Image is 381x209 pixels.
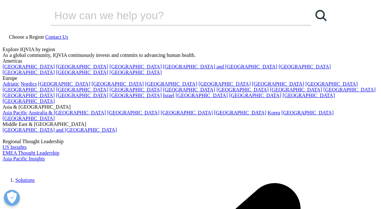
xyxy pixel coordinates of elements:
[3,156,45,161] a: Asia Pacific Insights
[15,177,35,183] a: Solutions
[161,110,213,115] a: [GEOGRAPHIC_DATA]
[109,93,162,98] a: [GEOGRAPHIC_DATA]
[311,6,330,25] a: Search
[3,116,55,121] a: [GEOGRAPHIC_DATA]
[56,93,108,98] a: [GEOGRAPHIC_DATA]
[45,34,68,40] a: Contact Us
[3,144,27,150] a: US Insights
[163,87,215,92] a: [GEOGRAPHIC_DATA]
[199,81,251,87] a: [GEOGRAPHIC_DATA]
[268,110,280,115] a: Korea
[229,93,281,98] a: [GEOGRAPHIC_DATA]
[91,81,144,87] a: [GEOGRAPHIC_DATA]
[270,87,322,92] a: [GEOGRAPHIC_DATA]
[282,110,334,115] a: [GEOGRAPHIC_DATA]
[38,81,90,87] a: [GEOGRAPHIC_DATA]
[145,81,197,87] a: [GEOGRAPHIC_DATA]
[3,70,55,75] a: [GEOGRAPHIC_DATA]
[163,64,277,69] a: [GEOGRAPHIC_DATA] and [GEOGRAPHIC_DATA]
[56,70,108,75] a: [GEOGRAPHIC_DATA]
[3,127,117,133] a: [GEOGRAPHIC_DATA] and [GEOGRAPHIC_DATA]
[56,87,108,92] a: [GEOGRAPHIC_DATA]
[3,93,55,98] a: [GEOGRAPHIC_DATA]
[107,110,159,115] a: [GEOGRAPHIC_DATA]
[3,75,378,81] div: Europe
[51,6,293,25] input: Search
[3,162,54,171] img: IQVIA Healthcare Information Technology and Pharma Clinical Research Company
[3,52,378,58] div: As a global community, IQVIA continuously invests and commits to advancing human health.
[217,87,269,92] a: [GEOGRAPHIC_DATA]
[56,64,108,69] a: [GEOGRAPHIC_DATA]
[3,98,55,104] a: [GEOGRAPHIC_DATA]
[279,64,331,69] a: [GEOGRAPHIC_DATA]
[3,139,378,144] div: Regional Thought Leadership
[109,87,162,92] a: [GEOGRAPHIC_DATA]
[3,81,19,87] a: Adriatic
[3,110,28,115] a: Asia Pacific
[3,87,55,92] a: [GEOGRAPHIC_DATA]
[3,64,55,69] a: [GEOGRAPHIC_DATA]
[109,70,162,75] a: [GEOGRAPHIC_DATA]
[176,93,228,98] a: [GEOGRAPHIC_DATA]
[252,81,304,87] a: [GEOGRAPHIC_DATA]
[306,81,358,87] a: [GEOGRAPHIC_DATA]
[9,34,44,40] span: Choose a Region
[3,104,378,110] div: Asia & [GEOGRAPHIC_DATA]
[214,110,266,115] a: [GEOGRAPHIC_DATA]
[3,121,378,127] div: Middle East & [GEOGRAPHIC_DATA]
[4,190,20,206] button: Avaa asetukset
[3,58,378,64] div: Americas
[20,81,37,87] a: Nordics
[315,10,327,21] svg: Search
[3,150,59,156] a: EMEA Thought Leadership
[323,87,376,92] a: [GEOGRAPHIC_DATA]
[163,93,174,98] a: Israel
[28,110,106,115] a: Australia & [GEOGRAPHIC_DATA]
[3,47,378,52] div: Explore IQVIA by region
[109,64,162,69] a: [GEOGRAPHIC_DATA]
[282,93,335,98] a: [GEOGRAPHIC_DATA]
